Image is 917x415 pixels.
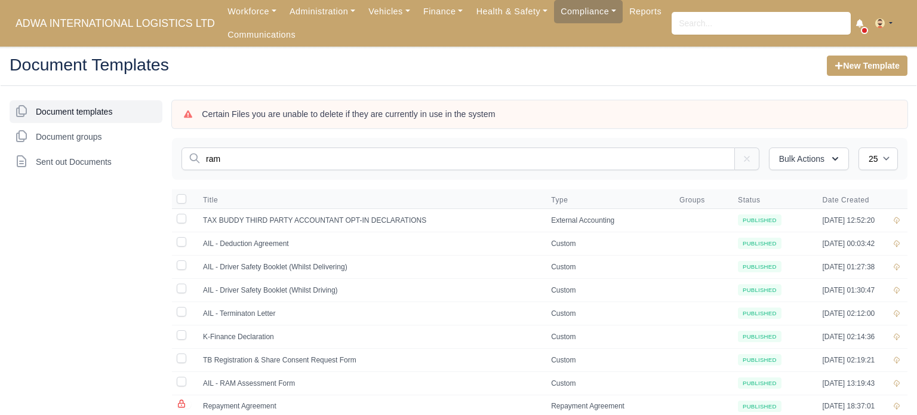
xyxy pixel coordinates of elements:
button: Title [203,195,227,205]
span: Sent out Documents [36,156,112,168]
span: Title [203,195,218,205]
a: ADWA INTERNATIONAL LOGISTICS LTD [10,12,221,35]
td: K-Finance Declaration [196,325,544,348]
iframe: Chat Widget [703,277,917,415]
td: ТB Registration & Share Consent Request Form [196,348,544,371]
span: ADWA INTERNATIONAL LOGISTICS LTD [10,11,221,35]
td: Custom [544,278,672,302]
td: External Accounting [544,208,672,232]
td: AIL - Driver Safety Booklet (Whilst Delivering) [196,255,544,278]
span: Document templates [36,106,112,118]
small: Published [738,261,781,272]
button: Status [738,195,770,205]
button: Bulk Actions [769,147,849,170]
td: AIL - Deduction Agreement [196,232,544,255]
nav: Sidebar [10,100,162,173]
span: Document groups [36,131,102,143]
span: Date Created [822,195,869,205]
td: Custom [544,232,672,255]
a: Document groups [10,125,162,148]
span: Type [551,195,568,205]
input: Search [181,147,735,170]
td: AIL - RAM Assessment Form [196,371,544,395]
div: Document Templates [1,46,916,86]
td: Custom [544,255,672,278]
td: Custom [544,371,672,395]
small: Published [738,214,781,226]
a: Document templates [10,100,162,123]
a: Sent out Documents [10,150,162,173]
input: Search... [672,12,851,35]
div: Certain Files you are unable to delete if they are currently in use in the system [202,109,896,121]
td: Custom [544,348,672,371]
td: [DATE] 00:03:42 [815,232,886,255]
td: [DATE] 12:52:20 [815,208,886,232]
td: AIL - Terminaton Letter [196,302,544,325]
a: Communications [221,23,303,47]
td: Custom [544,325,672,348]
button: New Template [827,56,907,76]
span: Status [738,195,761,205]
button: Type [551,195,577,205]
td: [DATE] 01:27:38 [815,255,886,278]
span: Groups [679,195,724,205]
td: Custom [544,302,672,325]
button: Date Created [822,195,879,205]
h2: Document Templates [10,56,450,73]
td: ТAX BUDDY THIRD PARTY ACCOUNTANT OPT-IN DECLARATIONS [196,208,544,232]
td: AIL - Driver Safety Booklet (Whilst Driving) [196,278,544,302]
small: Published [738,238,781,249]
